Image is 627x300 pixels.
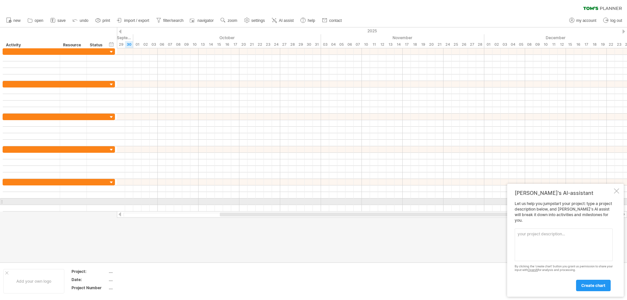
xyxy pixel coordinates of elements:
[305,41,313,48] div: Thursday, 30 October 2025
[515,265,613,272] div: By clicking the 'create chart' button you grant us permission to share your input with for analys...
[602,16,624,25] a: log out
[94,16,112,25] a: print
[568,16,598,25] a: my account
[279,18,294,23] span: AI assist
[270,16,296,25] a: AI assist
[599,41,607,48] div: Friday, 19 December 2025
[109,285,164,291] div: ....
[6,42,56,48] div: Activity
[124,18,149,23] span: import / export
[109,269,164,274] div: ....
[256,41,264,48] div: Wednesday, 22 October 2025
[550,41,558,48] div: Thursday, 11 December 2025
[26,16,45,25] a: open
[581,283,605,288] span: create chart
[313,41,321,48] div: Friday, 31 October 2025
[63,42,83,48] div: Resource
[501,41,509,48] div: Wednesday, 3 December 2025
[115,16,151,25] a: import / export
[3,269,64,293] div: Add your own logo
[280,41,288,48] div: Monday, 27 October 2025
[576,280,611,291] a: create chart
[35,18,43,23] span: open
[533,41,541,48] div: Tuesday, 9 December 2025
[615,41,623,48] div: Tuesday, 23 December 2025
[198,18,214,23] span: navigator
[133,41,141,48] div: Wednesday, 1 October 2025
[509,41,517,48] div: Thursday, 4 December 2025
[231,41,239,48] div: Friday, 17 October 2025
[308,18,315,23] span: help
[576,18,596,23] span: my account
[163,18,184,23] span: filter/search
[590,41,599,48] div: Thursday, 18 December 2025
[299,16,317,25] a: help
[272,41,280,48] div: Friday, 24 October 2025
[182,41,190,48] div: Thursday, 9 October 2025
[403,41,411,48] div: Monday, 17 November 2025
[484,41,492,48] div: Monday, 1 December 2025
[103,18,110,23] span: print
[154,16,185,25] a: filter/search
[248,41,256,48] div: Tuesday, 21 October 2025
[411,41,419,48] div: Tuesday, 18 November 2025
[80,18,88,23] span: undo
[223,41,231,48] div: Thursday, 16 October 2025
[476,41,484,48] div: Friday, 28 November 2025
[517,41,525,48] div: Friday, 5 December 2025
[582,41,590,48] div: Wednesday, 17 December 2025
[394,41,403,48] div: Friday, 14 November 2025
[207,41,215,48] div: Tuesday, 14 October 2025
[5,16,23,25] a: new
[49,16,68,25] a: save
[90,42,104,48] div: Status
[158,41,166,48] div: Monday, 6 October 2025
[72,269,107,274] div: Project:
[321,34,484,41] div: November 2025
[117,41,125,48] div: Monday, 29 September 2025
[71,16,90,25] a: undo
[199,41,207,48] div: Monday, 13 October 2025
[190,41,199,48] div: Friday, 10 October 2025
[528,268,538,272] a: OpenAI
[515,201,613,291] div: Let us help you jumpstart your project: type a project description below, and [PERSON_NAME]'s AI ...
[189,16,216,25] a: navigator
[297,41,305,48] div: Wednesday, 29 October 2025
[141,41,150,48] div: Thursday, 2 October 2025
[329,18,342,23] span: contact
[215,41,223,48] div: Wednesday, 15 October 2025
[228,18,237,23] span: zoom
[607,41,615,48] div: Monday, 22 December 2025
[166,41,174,48] div: Tuesday, 7 October 2025
[13,18,21,23] span: new
[133,34,321,41] div: October 2025
[109,277,164,282] div: ....
[57,18,66,23] span: save
[72,285,107,291] div: Project Number
[566,41,574,48] div: Monday, 15 December 2025
[264,41,272,48] div: Thursday, 23 October 2025
[219,16,239,25] a: zoom
[419,41,427,48] div: Wednesday, 19 November 2025
[72,277,107,282] div: Date:
[452,41,460,48] div: Tuesday, 25 November 2025
[610,18,622,23] span: log out
[174,41,182,48] div: Wednesday, 8 October 2025
[243,16,267,25] a: settings
[362,41,370,48] div: Monday, 10 November 2025
[354,41,362,48] div: Friday, 7 November 2025
[239,41,248,48] div: Monday, 20 October 2025
[460,41,468,48] div: Wednesday, 26 November 2025
[427,41,435,48] div: Thursday, 20 November 2025
[337,41,346,48] div: Wednesday, 5 November 2025
[435,41,443,48] div: Friday, 21 November 2025
[125,41,133,48] div: Tuesday, 30 September 2025
[558,41,566,48] div: Friday, 12 December 2025
[525,41,533,48] div: Monday, 8 December 2025
[321,41,329,48] div: Monday, 3 November 2025
[468,41,476,48] div: Thursday, 27 November 2025
[320,16,344,25] a: contact
[386,41,394,48] div: Thursday, 13 November 2025
[378,41,386,48] div: Wednesday, 12 November 2025
[370,41,378,48] div: Tuesday, 11 November 2025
